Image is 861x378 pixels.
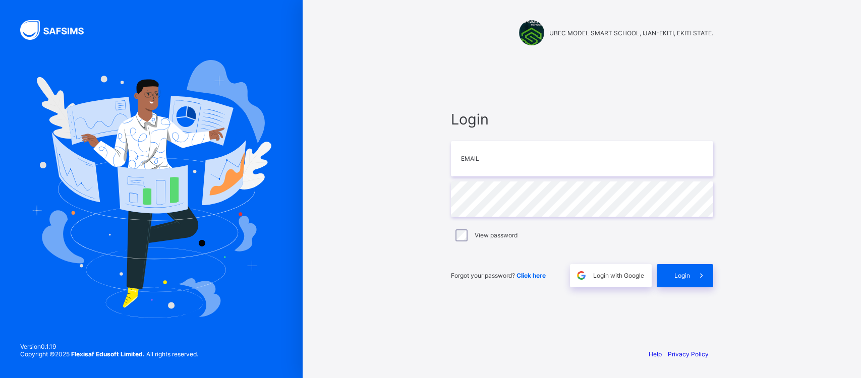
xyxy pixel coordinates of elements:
strong: Flexisaf Edusoft Limited. [71,350,145,358]
span: UBEC MODEL SMART SCHOOL, IJAN-EKITI, EKITI STATE. [549,29,713,37]
label: View password [475,231,518,239]
span: Version 0.1.19 [20,343,198,350]
span: Login [451,110,713,128]
a: Help [649,350,662,358]
span: Login [674,272,690,279]
span: Forgot your password? [451,272,546,279]
span: Login with Google [593,272,644,279]
img: google.396cfc9801f0270233282035f929180a.svg [576,270,587,281]
a: Click here [516,272,546,279]
img: SAFSIMS Logo [20,20,96,40]
span: Copyright © 2025 All rights reserved. [20,350,198,358]
a: Privacy Policy [668,350,709,358]
img: Hero Image [31,60,271,318]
